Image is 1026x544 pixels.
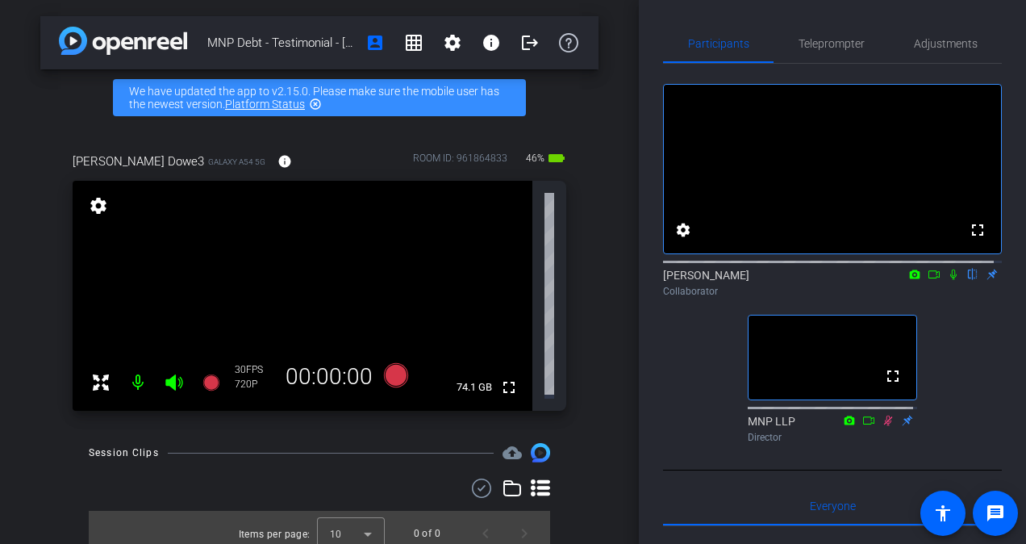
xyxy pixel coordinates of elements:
[503,443,522,462] span: Destinations for your clips
[482,33,501,52] mat-icon: info
[207,27,356,59] span: MNP Debt - Testimonial - [PERSON_NAME]
[235,363,275,376] div: 30
[451,378,498,397] span: 74.1 GB
[963,266,982,281] mat-icon: flip
[748,413,917,445] div: MNP LLP
[413,151,507,174] div: ROOM ID: 961864833
[239,526,311,542] div: Items per page:
[87,196,110,216] mat-icon: settings
[404,33,423,52] mat-icon: grid_on
[986,504,1005,523] mat-icon: message
[275,363,383,391] div: 00:00:00
[499,378,519,397] mat-icon: fullscreen
[113,79,526,116] div: We have updated the app to v2.15.0. Please make sure the mobile user has the newest version.
[674,220,693,240] mat-icon: settings
[443,33,462,52] mat-icon: settings
[235,378,275,391] div: 720P
[531,443,550,462] img: Session clips
[914,38,978,49] span: Adjustments
[520,33,540,52] mat-icon: logout
[799,38,865,49] span: Teleprompter
[246,364,263,375] span: FPS
[277,154,292,169] mat-icon: info
[503,443,522,462] mat-icon: cloud_upload
[523,145,547,171] span: 46%
[59,27,187,55] img: app-logo
[414,525,440,542] div: 0 of 0
[309,98,322,111] mat-icon: highlight_off
[883,366,903,386] mat-icon: fullscreen
[663,267,1002,299] div: [PERSON_NAME]
[748,430,917,445] div: Director
[663,284,1002,299] div: Collaborator
[547,149,566,168] mat-icon: battery_std
[208,156,265,168] span: Galaxy A54 5G
[225,98,305,111] a: Platform Status
[73,153,204,170] span: [PERSON_NAME] Dowe3
[365,33,385,52] mat-icon: account_box
[89,445,159,461] div: Session Clips
[933,504,953,523] mat-icon: accessibility
[810,500,856,512] span: Everyone
[688,38,749,49] span: Participants
[968,220,987,240] mat-icon: fullscreen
